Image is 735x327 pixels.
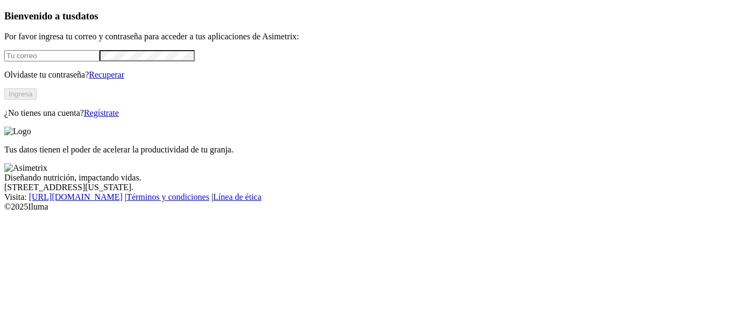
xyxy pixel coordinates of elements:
button: Ingresa [4,88,37,100]
a: Términos y condiciones [126,192,209,201]
span: datos [75,10,98,22]
p: Tus datos tienen el poder de acelerar la productividad de tu granja. [4,145,731,155]
div: Diseñando nutrición, impactando vidas. [4,173,731,183]
h3: Bienvenido a tus [4,10,731,22]
div: Visita : | | [4,192,731,202]
input: Tu correo [4,50,100,61]
img: Asimetrix [4,163,47,173]
p: Olvidaste tu contraseña? [4,70,731,80]
a: Regístrate [84,108,119,117]
p: ¿No tienes una cuenta? [4,108,731,118]
div: © 2025 Iluma [4,202,731,212]
div: [STREET_ADDRESS][US_STATE]. [4,183,731,192]
img: Logo [4,127,31,136]
a: Línea de ética [213,192,262,201]
a: Recuperar [89,70,124,79]
a: [URL][DOMAIN_NAME] [29,192,123,201]
p: Por favor ingresa tu correo y contraseña para acceder a tus aplicaciones de Asimetrix: [4,32,731,41]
